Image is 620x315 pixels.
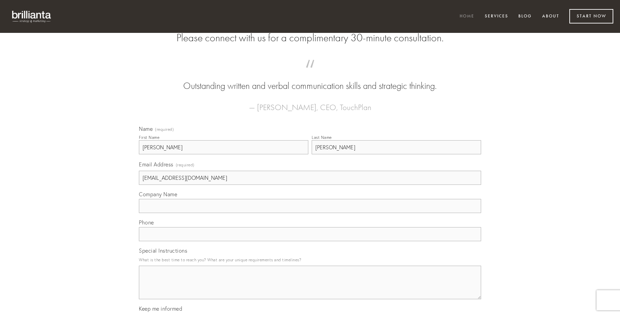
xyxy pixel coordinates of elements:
[514,11,536,22] a: Blog
[139,135,159,140] div: First Name
[139,32,481,44] h2: Please connect with us for a complimentary 30-minute consultation.
[538,11,564,22] a: About
[139,219,154,226] span: Phone
[312,135,332,140] div: Last Name
[155,127,174,132] span: (required)
[150,66,470,80] span: “
[455,11,479,22] a: Home
[139,247,187,254] span: Special Instructions
[139,161,173,168] span: Email Address
[150,66,470,93] blockquote: Outstanding written and verbal communication skills and strategic thinking.
[139,125,153,132] span: Name
[150,93,470,114] figcaption: — [PERSON_NAME], CEO, TouchPlan
[7,7,57,26] img: brillianta - research, strategy, marketing
[480,11,513,22] a: Services
[139,191,177,198] span: Company Name
[139,305,182,312] span: Keep me informed
[139,255,481,264] p: What is the best time to reach you? What are your unique requirements and timelines?
[569,9,613,23] a: Start Now
[176,160,195,169] span: (required)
